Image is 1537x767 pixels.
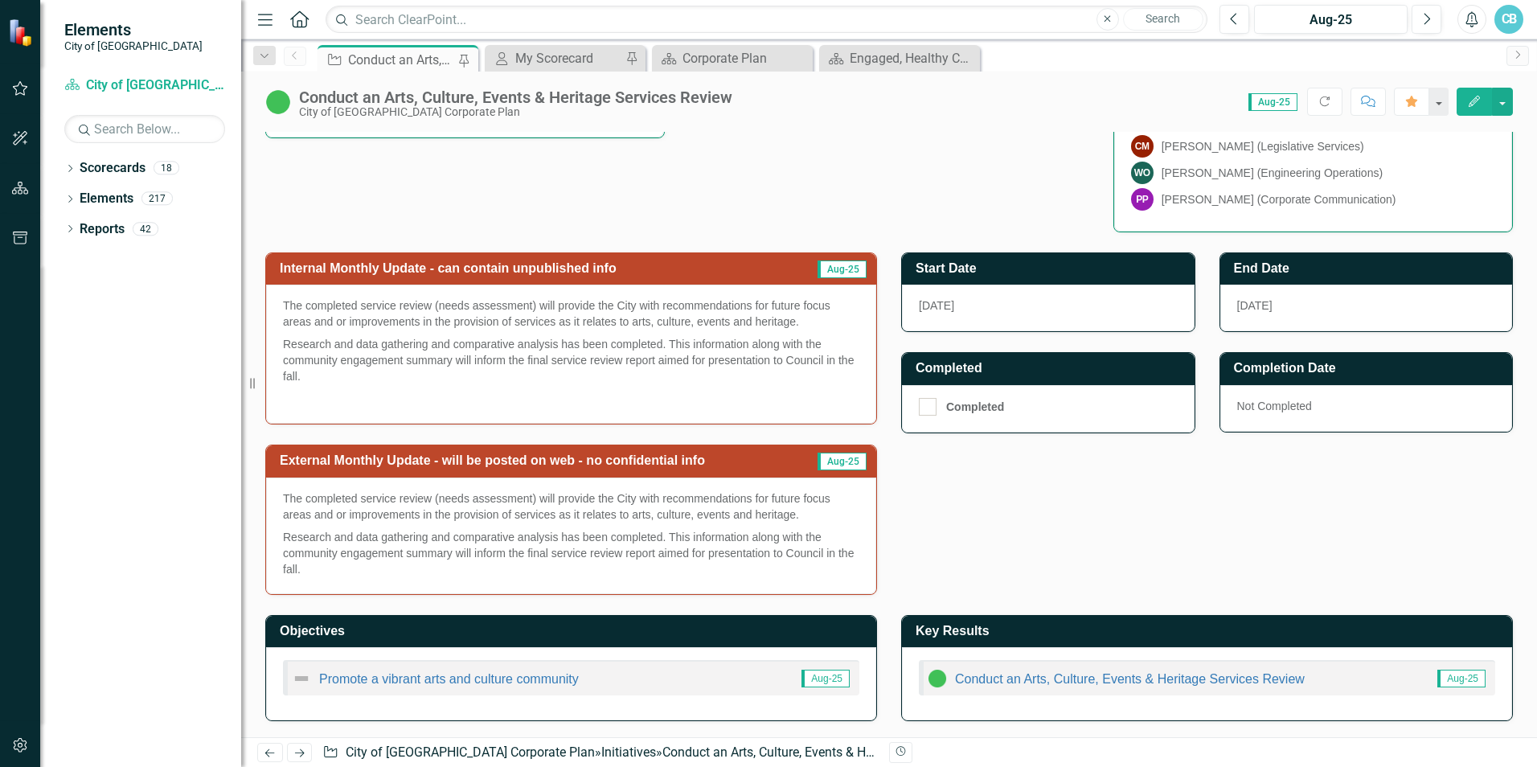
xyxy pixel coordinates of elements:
span: Search [1146,12,1180,25]
a: My Scorecard [489,48,621,68]
div: Corporate Plan [682,48,809,68]
a: Corporate Plan [656,48,809,68]
div: Conduct an Arts, Culture, Events & Heritage Services Review [348,50,454,70]
small: City of [GEOGRAPHIC_DATA] [64,39,203,52]
a: Conduct an Arts, Culture, Events & Heritage Services Review [955,672,1305,686]
p: The completed service review (needs assessment) will provide the City with recommendations for fu... [283,490,859,526]
button: Search [1123,8,1203,31]
div: Conduct an Arts, Culture, Events & Heritage Services Review [662,744,998,760]
a: Scorecards [80,159,146,178]
div: Aug-25 [1260,10,1402,30]
img: ClearPoint Strategy [8,18,36,47]
input: Search Below... [64,115,225,143]
h3: External Monthly Update - will be posted on web - no confidential info [280,453,805,468]
p: Research and data gathering and comparative analysis has been completed. This information along w... [283,333,859,388]
a: Engaged, Healthy Community [823,48,976,68]
span: Aug-25 [818,260,867,278]
div: My Scorecard [515,48,621,68]
div: 18 [154,162,179,175]
img: Not Defined [292,669,311,688]
span: Aug-25 [1248,93,1297,111]
span: Aug-25 [818,453,867,470]
h3: Objectives [280,624,868,638]
button: Aug-25 [1254,5,1408,34]
p: Research and data gathering and comparative analysis has been completed. This information along w... [283,526,859,577]
div: 42 [133,222,158,236]
h3: End Date [1234,261,1505,276]
span: [DATE] [919,299,954,312]
a: Elements [80,190,133,208]
div: 217 [141,192,173,206]
div: City of [GEOGRAPHIC_DATA] Corporate Plan [299,106,732,118]
span: Aug-25 [801,670,850,687]
span: Elements [64,20,203,39]
span: Aug-25 [1437,670,1486,687]
a: Reports [80,220,125,239]
div: » » [322,744,877,762]
h3: Internal Monthly Update - can contain unpublished info [280,261,791,276]
button: CB [1494,5,1523,34]
h3: Completion Date [1234,361,1505,375]
h3: Key Results [916,624,1504,638]
div: Not Completed [1220,385,1513,432]
div: CM [1131,135,1154,158]
div: Engaged, Healthy Community [850,48,976,68]
a: Initiatives [601,744,656,760]
span: [DATE] [1237,299,1273,312]
h3: Completed [916,361,1187,375]
div: [PERSON_NAME] (Legislative Services) [1162,138,1364,154]
img: In Progress [265,89,291,115]
div: [PERSON_NAME] (Corporate Communication) [1162,191,1396,207]
a: Promote a vibrant arts and culture community [319,672,579,686]
p: The completed service review (needs assessment) will provide the City with recommendations for fu... [283,297,859,333]
div: WO [1131,162,1154,184]
input: Search ClearPoint... [326,6,1207,34]
h3: Start Date [916,261,1187,276]
a: City of [GEOGRAPHIC_DATA] Corporate Plan [64,76,225,95]
div: PP [1131,188,1154,211]
a: City of [GEOGRAPHIC_DATA] Corporate Plan [346,744,595,760]
div: [PERSON_NAME] (Engineering Operations) [1162,165,1383,181]
div: Conduct an Arts, Culture, Events & Heritage Services Review [299,88,732,106]
img: In Progress [928,669,947,688]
